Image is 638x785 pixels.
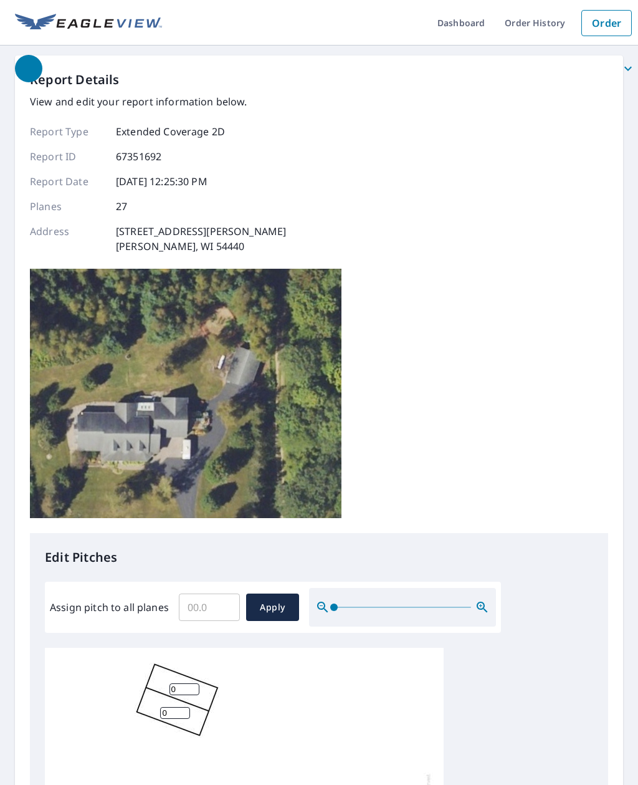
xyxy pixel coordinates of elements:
[116,199,127,214] p: 27
[30,124,105,139] p: Report Type
[179,590,240,625] input: 00.0
[50,600,169,615] label: Assign pitch to all planes
[116,149,161,164] p: 67351692
[30,269,341,518] img: Top image
[30,224,105,254] p: Address
[256,600,289,615] span: Apply
[15,14,162,32] img: EV Logo
[116,124,225,139] p: Extended Coverage 2D
[581,10,632,36] a: Order
[30,199,105,214] p: Planes
[116,224,286,254] p: [STREET_ADDRESS][PERSON_NAME] [PERSON_NAME], WI 54440
[30,94,286,109] p: View and edit your report information below.
[116,174,207,189] p: [DATE] 12:25:30 PM
[45,548,593,567] p: Edit Pitches
[30,174,105,189] p: Report Date
[30,149,105,164] p: Report ID
[246,594,299,621] button: Apply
